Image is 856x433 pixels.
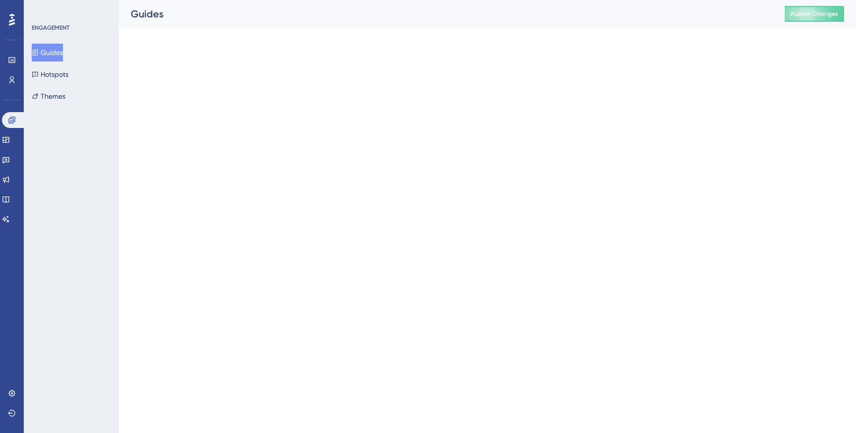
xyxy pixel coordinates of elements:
[131,7,760,21] div: Guides
[791,10,838,18] span: Publish Changes
[32,65,68,83] button: Hotspots
[32,24,69,32] div: ENGAGEMENT
[32,87,65,105] button: Themes
[32,44,63,62] button: Guides
[785,6,844,22] button: Publish Changes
